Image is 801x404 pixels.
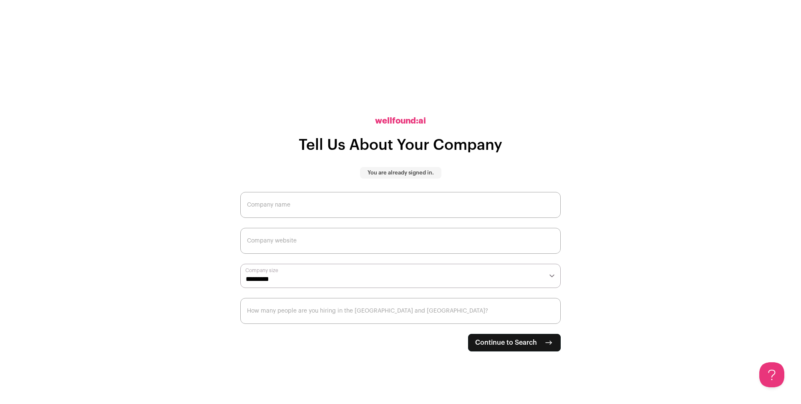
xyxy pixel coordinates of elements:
p: You are already signed in. [368,169,434,176]
input: Company name [240,192,561,218]
iframe: Help Scout Beacon - Open [759,362,784,387]
input: How many people are you hiring in the US and Canada? [240,298,561,324]
h2: wellfound:ai [375,115,426,127]
h1: Tell Us About Your Company [299,137,502,154]
span: Continue to Search [475,338,537,348]
input: Company website [240,228,561,254]
button: Continue to Search [468,334,561,351]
